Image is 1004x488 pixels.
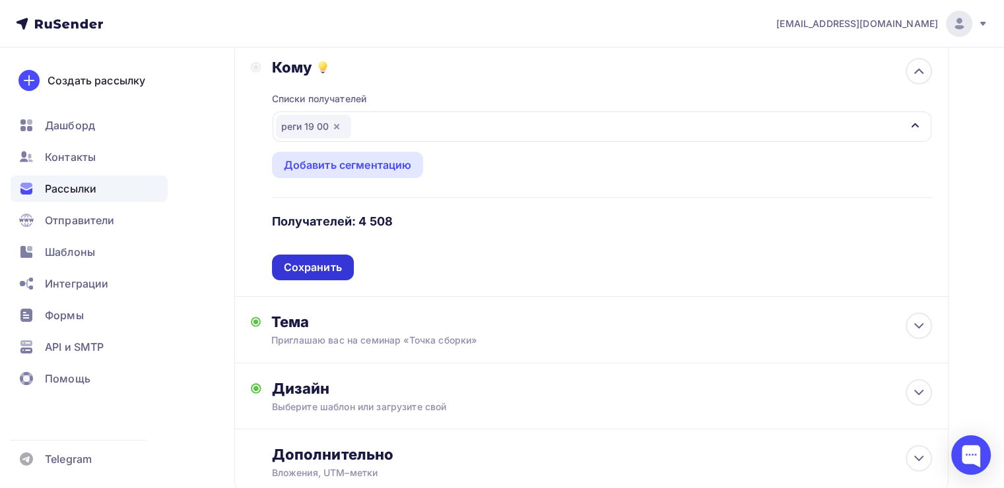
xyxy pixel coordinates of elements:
a: [EMAIL_ADDRESS][DOMAIN_NAME] [776,11,988,37]
div: Дизайн [272,379,932,398]
div: Списки получателей [272,92,367,106]
span: Формы [45,307,84,323]
span: [EMAIL_ADDRESS][DOMAIN_NAME] [776,17,938,30]
div: Вложения, UTM–метки [272,466,866,479]
span: Контакты [45,149,96,165]
div: Кому [272,58,932,76]
div: реги 19 00 [276,115,351,138]
a: Контакты [11,144,168,170]
div: Сохранить [284,260,342,275]
a: Шаблоны [11,239,168,265]
span: Шаблоны [45,244,95,260]
div: Выберите шаблон или загрузите свой [272,400,866,413]
span: Дашборд [45,117,95,133]
span: Telegram [45,451,92,467]
div: Тема [271,313,532,331]
a: Формы [11,302,168,328]
span: API и SMTP [45,339,104,355]
div: Приглашаю вас на семинар «Точка сборки» [271,334,506,347]
h4: Получателей: 4 508 [272,214,393,229]
div: Создать рассылку [48,73,145,88]
a: Дашборд [11,112,168,138]
div: Добавить сегментацию [284,157,412,173]
button: реги 19 00 [272,111,932,142]
span: Интеграции [45,276,108,291]
a: Рассылки [11,175,168,202]
span: Рассылки [45,181,96,197]
span: Помощь [45,371,90,386]
div: Дополнительно [272,445,932,464]
a: Отправители [11,207,168,233]
span: Отправители [45,212,115,228]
